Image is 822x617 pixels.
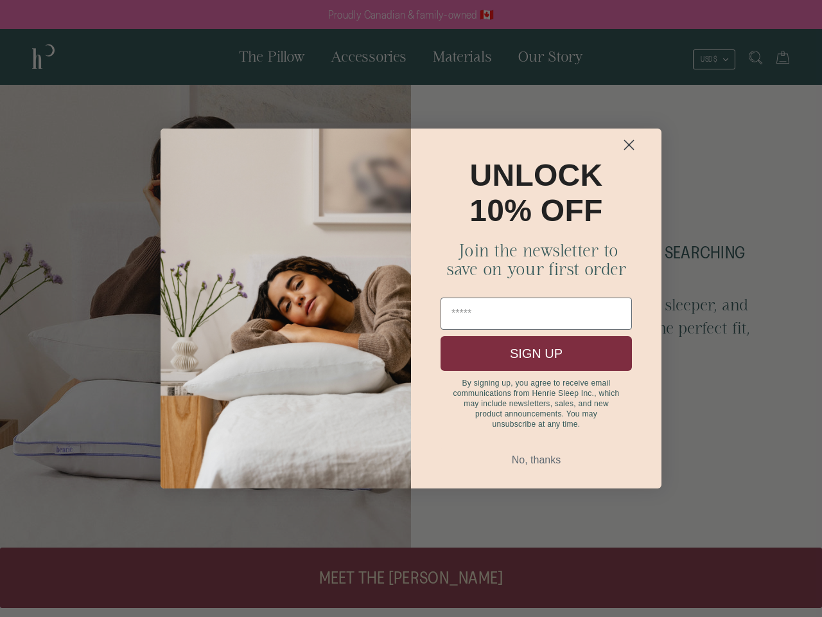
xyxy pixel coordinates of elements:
[161,129,411,488] img: b44ff96f-0ff0-428c-888d-0a6584b2e5a7.png
[454,241,618,260] span: Join the newsletter to
[453,379,619,429] span: By signing up, you agree to receive email communications from Henrie Sleep Inc., which may includ...
[470,158,603,192] span: UNLOCK
[441,336,632,371] button: SIGN UP
[441,298,632,330] input: Email
[469,193,602,228] span: 10% OFF
[446,260,627,278] span: save on your first order
[441,448,632,472] button: No, thanks
[602,134,656,156] button: Close dialog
